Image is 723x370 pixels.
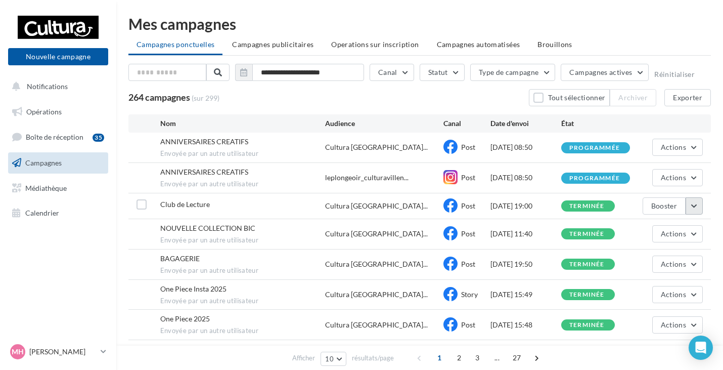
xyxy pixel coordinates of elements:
[6,101,110,122] a: Opérations
[461,320,475,329] span: Post
[292,353,315,363] span: Afficher
[29,347,97,357] p: [PERSON_NAME]
[26,133,83,141] span: Boîte de réception
[661,143,686,151] span: Actions
[232,40,313,49] span: Campagnes publicitaires
[509,350,525,366] span: 27
[490,229,561,239] div: [DATE] 11:40
[569,145,620,151] div: programmée
[490,201,561,211] div: [DATE] 19:00
[160,266,326,275] span: Envoyée par un autre utilisateur
[561,64,649,81] button: Campagnes actives
[461,173,475,182] span: Post
[26,107,62,116] span: Opérations
[12,347,24,357] span: MH
[325,355,334,363] span: 10
[569,68,632,76] span: Campagnes actives
[325,259,428,269] span: Cultura [GEOGRAPHIC_DATA]...
[569,231,605,237] div: terminée
[325,173,409,183] span: leplongeoir_culturavillen...
[160,200,210,209] span: Club de Lecture
[461,229,475,238] span: Post
[661,290,686,299] span: Actions
[652,256,703,273] button: Actions
[569,175,620,182] div: programmée
[6,202,110,224] a: Calendrier
[192,93,219,103] span: (sur 299)
[431,350,447,366] span: 1
[325,229,428,239] span: Cultura [GEOGRAPHIC_DATA]...
[652,316,703,334] button: Actions
[661,260,686,268] span: Actions
[569,261,605,268] div: terminée
[470,64,556,81] button: Type de campagne
[661,229,686,238] span: Actions
[160,118,326,129] div: Nom
[569,322,605,328] div: terminée
[325,320,428,330] span: Cultura [GEOGRAPHIC_DATA]...
[160,345,210,353] span: One Piece 2025
[652,139,703,156] button: Actions
[352,353,394,363] span: résultats/page
[569,292,605,298] div: terminée
[6,126,110,148] a: Boîte de réception35
[461,260,475,268] span: Post
[490,142,561,152] div: [DATE] 08:50
[370,64,414,81] button: Canal
[643,197,686,215] button: Booster
[8,48,108,65] button: Nouvelle campagne
[610,89,656,106] button: Archiver
[160,224,255,232] span: NOUVELLE COLLECTION BIC
[490,259,561,269] div: [DATE] 19:50
[6,76,106,97] button: Notifications
[490,290,561,300] div: [DATE] 15:49
[27,82,68,91] span: Notifications
[25,183,67,192] span: Médiathèque
[325,118,443,129] div: Audience
[160,180,326,189] span: Envoyée par un autre utilisateur
[443,118,490,129] div: Canal
[469,350,485,366] span: 3
[325,142,428,152] span: Cultura [GEOGRAPHIC_DATA]...
[325,201,428,211] span: Cultura [GEOGRAPHIC_DATA]...
[331,40,419,49] span: Operations sur inscription
[461,201,475,210] span: Post
[325,290,428,300] span: Cultura [GEOGRAPHIC_DATA]...
[561,118,632,129] div: État
[160,254,200,263] span: BAGAGERIE
[654,70,695,78] button: Réinitialiser
[160,284,227,293] span: One Piece Insta 2025
[25,158,62,167] span: Campagnes
[490,173,561,183] div: [DATE] 08:50
[652,286,703,303] button: Actions
[490,320,561,330] div: [DATE] 15:48
[160,168,248,176] span: ANNIVERSAIRES CREATIFS
[6,152,110,174] a: Campagnes
[529,89,610,106] button: Tout sélectionner
[420,64,465,81] button: Statut
[652,169,703,186] button: Actions
[664,89,711,106] button: Exporter
[160,314,210,323] span: One Piece 2025
[160,297,326,306] span: Envoyée par un autre utilisateur
[461,143,475,151] span: Post
[93,134,104,142] div: 35
[490,118,561,129] div: Date d'envoi
[689,336,713,360] div: Open Intercom Messenger
[537,40,572,49] span: Brouillons
[6,178,110,199] a: Médiathèque
[461,290,478,299] span: Story
[321,352,346,366] button: 10
[25,209,59,217] span: Calendrier
[437,40,520,49] span: Campagnes automatisées
[652,225,703,242] button: Actions
[128,92,190,103] span: 264 campagnes
[451,350,467,366] span: 2
[128,16,711,31] div: Mes campagnes
[569,203,605,210] div: terminée
[160,236,326,245] span: Envoyée par un autre utilisateur
[160,137,248,146] span: ANNIVERSAIRES CREATIFS
[160,149,326,158] span: Envoyée par un autre utilisateur
[8,342,108,361] a: MH [PERSON_NAME]
[661,320,686,329] span: Actions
